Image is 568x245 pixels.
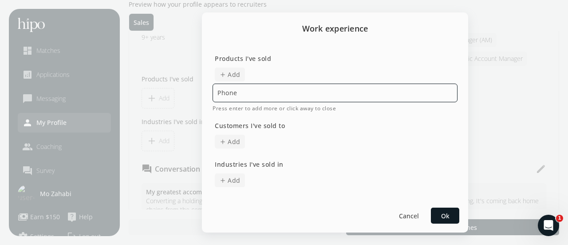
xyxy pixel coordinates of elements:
span: 1 [556,215,563,222]
button: Cancel [394,208,423,224]
span: add [219,177,226,184]
span: Press enter to add more or click away to close [213,105,458,112]
span: Add [228,176,241,185]
h1: Customers I've sold to [215,121,458,130]
span: Ok [441,211,450,221]
span: Add [228,70,241,79]
span: add [219,71,226,78]
h1: Industries I've sold in [215,160,458,169]
iframe: Intercom live chat [538,215,559,236]
h1: Products I've sold [215,54,458,63]
span: Add [228,137,241,146]
h2: Work experience [202,12,468,44]
input: Add one item at a time [213,84,458,102]
span: Cancel [399,211,419,221]
span: add [219,138,226,145]
button: Ok [431,208,459,224]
